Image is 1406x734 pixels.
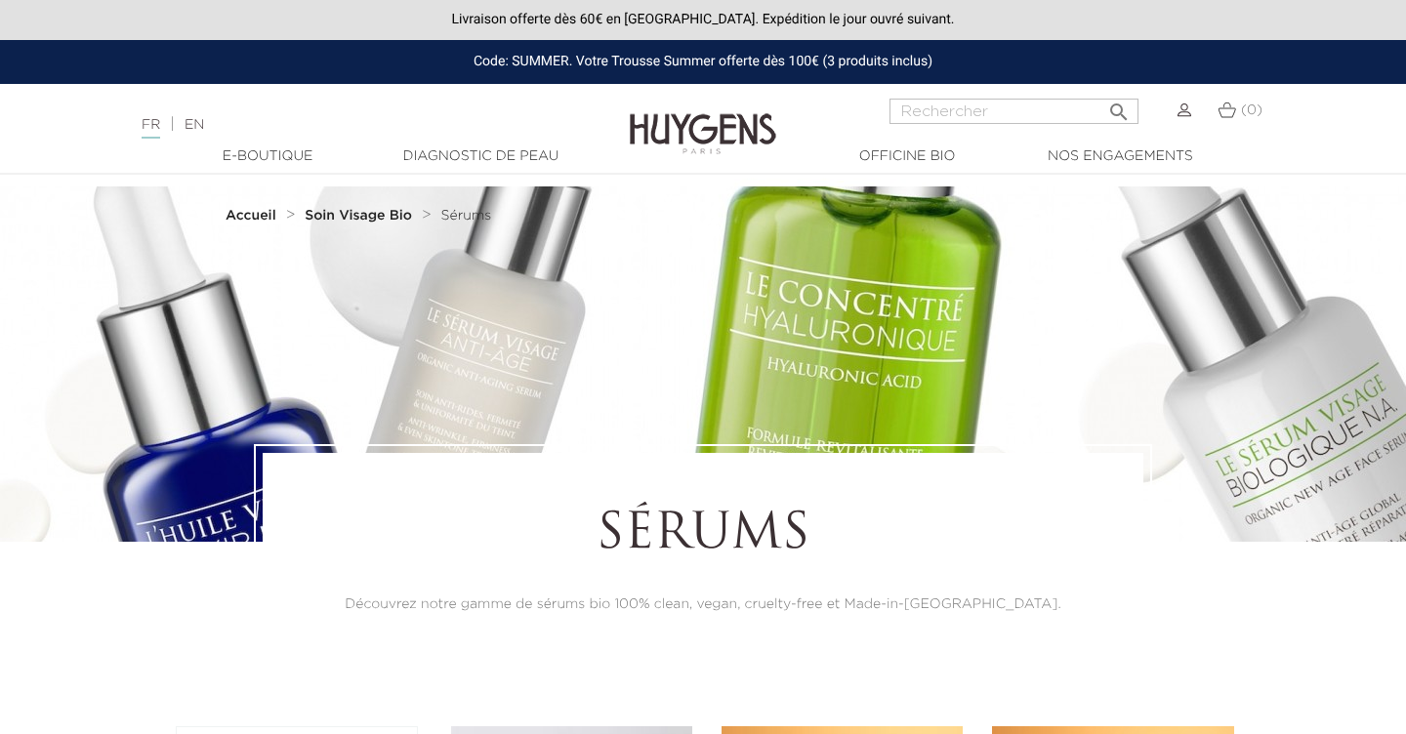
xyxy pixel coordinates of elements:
button:  [1101,93,1137,119]
i:  [1107,95,1131,118]
strong: Accueil [226,209,276,223]
p: Découvrez notre gamme de sérums bio 100% clean, vegan, cruelty-free et Made-in-[GEOGRAPHIC_DATA]. [316,594,1090,615]
a: E-Boutique [170,146,365,167]
a: Sérums [441,208,492,224]
h1: Sérums [316,507,1090,565]
a: EN [185,118,204,132]
a: Diagnostic de peau [383,146,578,167]
span: Sérums [441,209,492,223]
a: Officine Bio [809,146,1005,167]
a: Soin Visage Bio [305,208,417,224]
span: (0) [1241,103,1262,117]
a: Nos engagements [1022,146,1218,167]
div: | [132,113,571,137]
input: Rechercher [889,99,1138,124]
a: Accueil [226,208,280,224]
strong: Soin Visage Bio [305,209,412,223]
img: Huygens [630,82,776,157]
a: FR [142,118,160,139]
